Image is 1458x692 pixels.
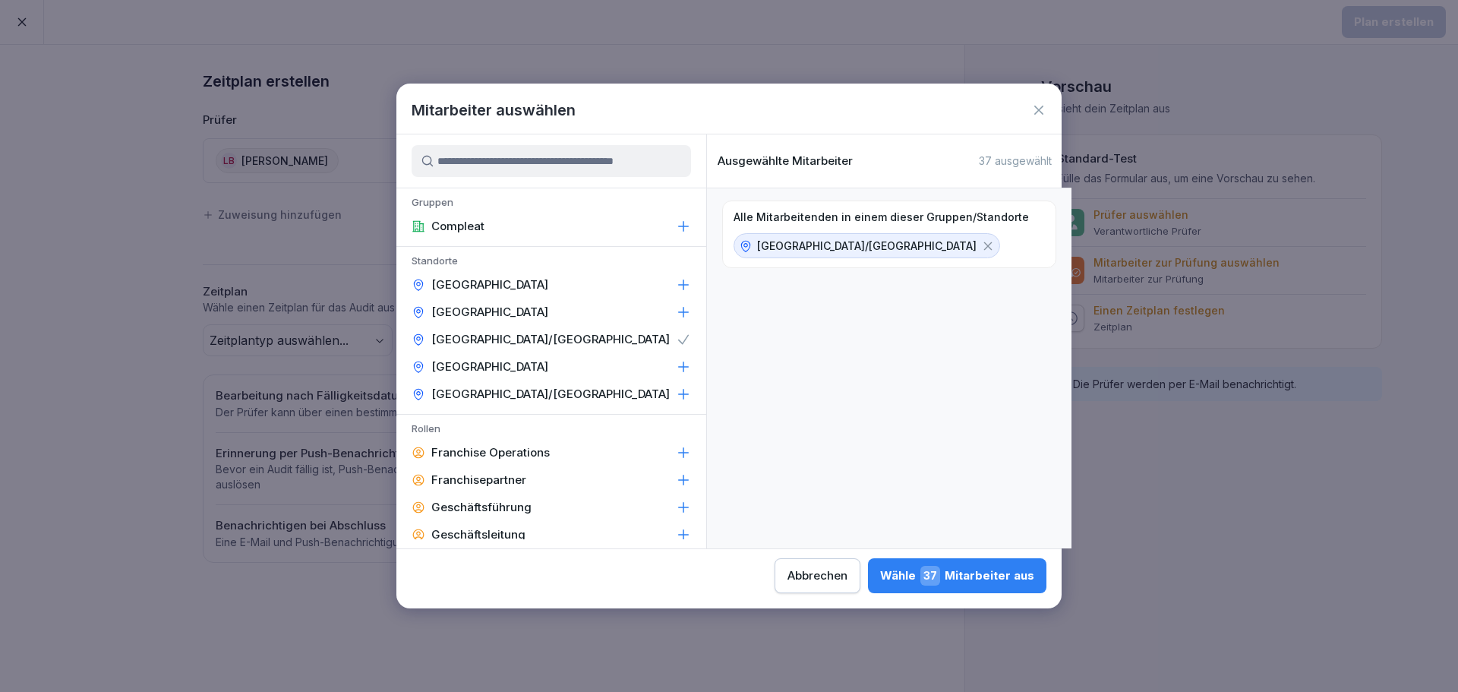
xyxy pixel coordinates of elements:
[431,332,670,347] p: [GEOGRAPHIC_DATA]/[GEOGRAPHIC_DATA]
[431,527,525,542] p: Geschäftsleitung
[431,500,532,515] p: Geschäftsführung
[431,445,550,460] p: Franchise Operations
[431,359,548,374] p: [GEOGRAPHIC_DATA]
[734,210,1029,224] p: Alle Mitarbeitenden in einem dieser Gruppen/Standorte
[880,566,1034,586] div: Wähle Mitarbeiter aus
[718,154,853,168] p: Ausgewählte Mitarbeiter
[787,567,847,584] div: Abbrechen
[412,99,576,122] h1: Mitarbeiter auswählen
[431,472,526,488] p: Franchisepartner
[868,558,1046,593] button: Wähle37Mitarbeiter aus
[979,154,1052,168] p: 37 ausgewählt
[431,387,670,402] p: [GEOGRAPHIC_DATA]/[GEOGRAPHIC_DATA]
[431,305,548,320] p: [GEOGRAPHIC_DATA]
[431,219,484,234] p: Compleat
[396,422,706,439] p: Rollen
[757,238,977,254] p: [GEOGRAPHIC_DATA]/[GEOGRAPHIC_DATA]
[431,277,548,292] p: [GEOGRAPHIC_DATA]
[775,558,860,593] button: Abbrechen
[396,196,706,213] p: Gruppen
[920,566,940,586] span: 37
[396,254,706,271] p: Standorte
